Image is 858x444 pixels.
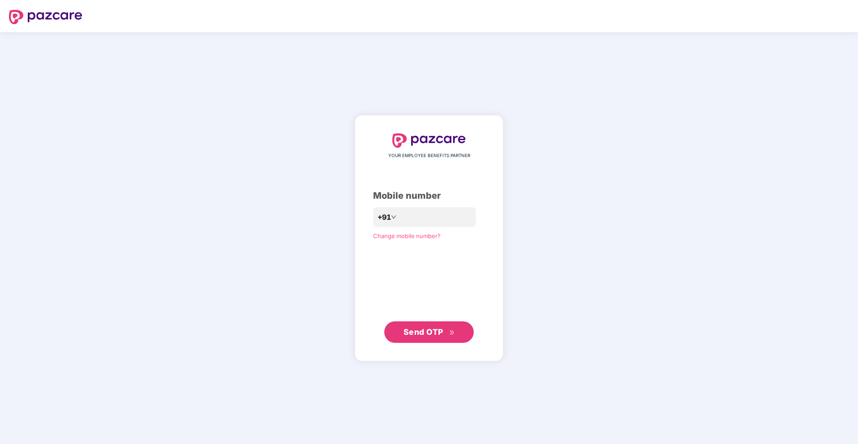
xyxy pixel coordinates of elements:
span: +91 [378,212,391,223]
span: YOUR EMPLOYEE BENEFITS PARTNER [388,152,470,159]
span: down [391,214,396,220]
span: Send OTP [404,327,443,337]
div: Mobile number [373,189,485,203]
button: Send OTPdouble-right [384,321,474,343]
a: Change mobile number? [373,232,441,239]
img: logo [9,10,82,24]
span: double-right [449,330,455,336]
img: logo [392,133,466,148]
